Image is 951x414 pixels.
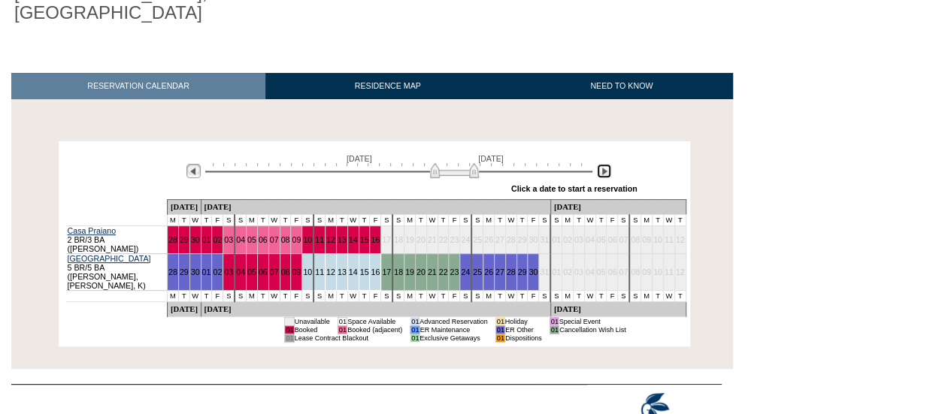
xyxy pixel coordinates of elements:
[381,290,392,301] td: S
[66,225,168,253] td: 2 BR/3 BA ([PERSON_NAME])
[663,225,674,253] td: 11
[595,253,607,290] td: 05
[189,290,201,301] td: W
[180,235,189,244] a: 29
[235,214,246,225] td: S
[326,290,337,301] td: M
[212,290,223,301] td: F
[270,235,279,244] a: 07
[178,290,189,301] td: T
[347,290,359,301] td: W
[528,214,539,225] td: F
[167,214,178,225] td: M
[201,214,212,225] td: T
[550,214,562,225] td: S
[516,225,528,253] td: 29
[291,290,302,301] td: F
[505,325,542,334] td: ER Other
[410,325,419,334] td: 01
[223,290,235,301] td: S
[270,267,279,277] a: 07
[213,235,222,244] a: 02
[518,267,527,277] a: 29
[201,301,550,316] td: [DATE]
[562,290,574,301] td: M
[294,317,330,325] td: Unavailable
[292,235,301,244] a: 09
[597,164,611,178] img: Next
[495,325,504,334] td: 01
[618,290,629,301] td: S
[550,253,562,290] td: 01
[495,267,504,277] a: 27
[471,225,483,253] td: 25
[349,235,358,244] a: 14
[313,214,325,225] td: S
[257,214,268,225] td: T
[167,199,201,214] td: [DATE]
[326,214,337,225] td: M
[419,325,488,334] td: ER Maintenance
[510,73,733,99] a: NEED TO KNOW
[415,225,426,253] td: 20
[584,225,595,253] td: 04
[450,267,459,277] a: 23
[291,214,302,225] td: F
[392,225,404,253] td: 18
[370,214,381,225] td: F
[189,214,201,225] td: W
[347,325,403,334] td: Booked (adjacent)
[607,253,618,290] td: 06
[338,325,347,334] td: 01
[505,317,542,325] td: Holiday
[550,325,559,334] td: 01
[223,214,235,225] td: S
[629,225,641,253] td: 08
[336,290,347,301] td: T
[285,334,294,342] td: 01
[495,334,504,342] td: 01
[539,225,550,253] td: 31
[607,214,618,225] td: F
[584,253,595,290] td: 04
[360,267,369,277] a: 15
[641,253,653,290] td: 09
[212,214,223,225] td: F
[416,267,426,277] a: 20
[315,235,324,244] a: 11
[246,290,257,301] td: M
[426,290,438,301] td: W
[449,290,460,301] td: F
[484,267,493,277] a: 26
[573,225,584,253] td: 03
[349,267,358,277] a: 14
[618,253,629,290] td: 07
[629,290,641,301] td: S
[381,225,392,253] td: 17
[584,290,595,301] td: W
[281,235,290,244] a: 08
[180,267,189,277] a: 29
[338,235,347,244] a: 13
[178,214,189,225] td: T
[595,225,607,253] td: 05
[347,214,359,225] td: W
[516,290,528,301] td: T
[595,214,607,225] td: T
[505,214,516,225] td: W
[338,317,347,325] td: 01
[371,267,380,277] a: 16
[483,290,495,301] td: M
[11,73,265,99] a: RESERVATION CALENDAR
[573,214,584,225] td: T
[224,235,233,244] a: 03
[494,225,505,253] td: 27
[285,325,294,334] td: 01
[235,290,246,301] td: S
[460,225,471,253] td: 24
[338,267,347,277] a: 13
[360,235,369,244] a: 15
[68,254,151,263] a: [GEOGRAPHIC_DATA]
[168,267,177,277] a: 28
[419,317,488,325] td: Advanced Reservation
